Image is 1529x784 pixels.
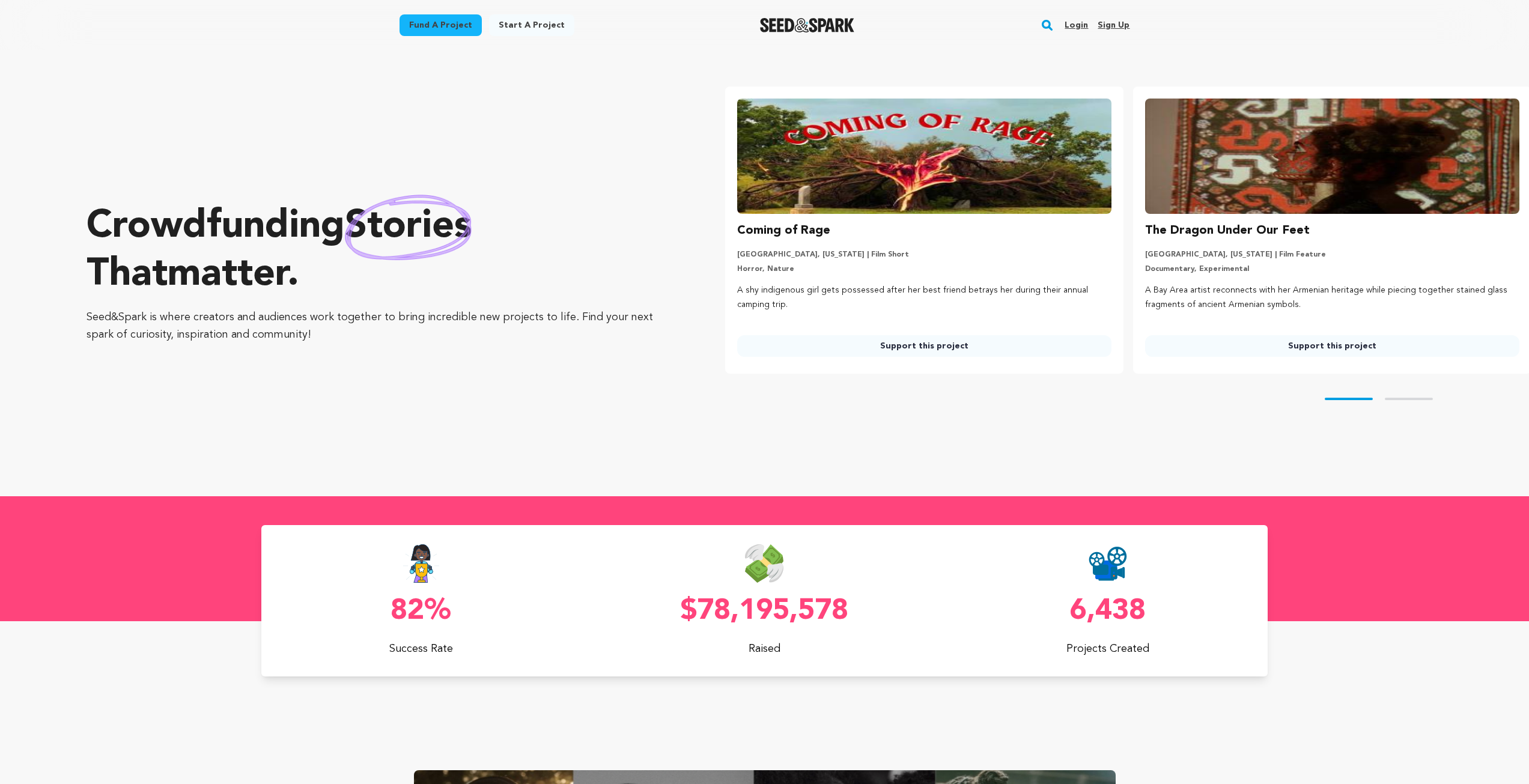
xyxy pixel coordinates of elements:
span: matter [168,256,287,294]
p: A Bay Area artist reconnects with her Armenian heritage while piecing together stained glass frag... [1145,284,1519,312]
p: Projects Created [948,640,1268,657]
img: Seed&Spark Projects Created Icon [1089,544,1127,583]
p: 82% [261,597,581,626]
a: Support this project [1145,335,1519,357]
p: Horror, Nature [737,264,1111,274]
a: Login [1065,16,1088,35]
p: Documentary, Experimental [1145,264,1519,274]
a: Sign up [1098,16,1129,35]
img: The Dragon Under Our Feet image [1145,99,1519,214]
img: Seed&Spark Logo Dark Mode [760,18,854,32]
a: Start a project [489,14,574,36]
h3: The Dragon Under Our Feet [1145,221,1310,240]
h3: Coming of Rage [737,221,830,240]
img: hand sketched image [345,195,472,260]
img: Seed&Spark Money Raised Icon [745,544,783,583]
p: $78,195,578 [605,597,925,626]
p: Seed&Spark is where creators and audiences work together to bring incredible new projects to life... [87,309,677,344]
p: 6,438 [948,597,1268,626]
p: Raised [605,640,925,657]
p: A shy indigenous girl gets possessed after her best friend betrays her during their annual campin... [737,284,1111,312]
a: Fund a project [400,14,482,36]
p: Crowdfunding that . [87,203,677,299]
a: Support this project [737,335,1111,357]
p: [GEOGRAPHIC_DATA], [US_STATE] | Film Short [737,250,1111,260]
a: Seed&Spark Homepage [760,18,854,32]
p: [GEOGRAPHIC_DATA], [US_STATE] | Film Feature [1145,250,1519,260]
p: Success Rate [261,640,581,657]
img: Coming of Rage image [737,99,1111,214]
img: Seed&Spark Success Rate Icon [403,544,440,583]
